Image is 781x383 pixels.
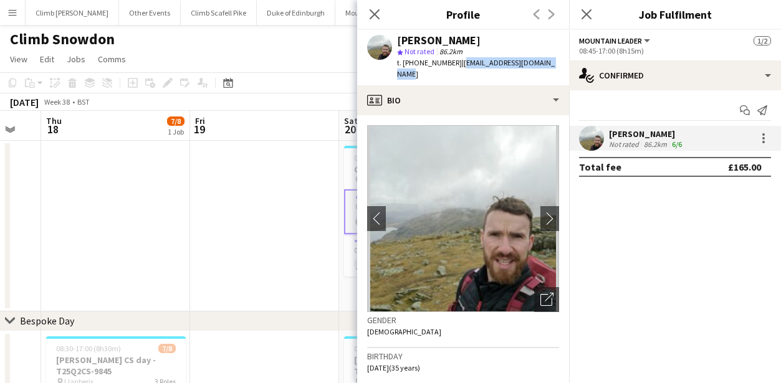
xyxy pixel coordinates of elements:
[754,36,771,45] span: 1/2
[397,35,481,46] div: [PERSON_NAME]
[397,58,555,78] span: | [EMAIL_ADDRESS][DOMAIN_NAME]
[672,139,682,149] app-skills-label: 6/6
[579,36,652,45] button: Mountain Leader
[579,36,642,45] span: Mountain Leader
[344,189,484,234] app-card-role: Mountain Leader1/108:45-17:00 (8h15m)[PERSON_NAME]
[167,116,184,126] span: 7/8
[357,6,569,22] h3: Profile
[46,354,186,377] h3: [PERSON_NAME] CS day - T25Q2CS-9845
[46,115,62,126] span: Thu
[5,51,32,67] a: View
[93,51,131,67] a: Comms
[354,344,419,353] span: 08:45-17:00 (8h15m)
[193,122,205,136] span: 19
[534,287,559,312] div: Open photos pop-in
[335,1,415,25] button: Mountain Training
[569,6,781,22] h3: Job Fulfilment
[62,51,90,67] a: Jobs
[41,97,72,106] span: Week 38
[354,153,419,163] span: 08:45-17:00 (8h15m)
[10,30,115,49] h1: Climb Snowdon
[98,54,126,65] span: Comms
[344,115,358,126] span: Sat
[56,344,121,353] span: 08:30-17:00 (8h30m)
[26,1,119,25] button: Climb [PERSON_NAME]
[158,344,176,353] span: 7/8
[10,96,39,108] div: [DATE]
[35,51,59,67] a: Edit
[437,47,465,56] span: 86.2km
[367,327,441,336] span: [DEMOGRAPHIC_DATA]
[342,122,358,136] span: 20
[357,85,569,115] div: Bio
[77,97,90,106] div: BST
[40,54,54,65] span: Edit
[367,125,559,312] img: Crew avatar or photo
[44,122,62,136] span: 18
[397,58,462,67] span: t. [PHONE_NUMBER]
[344,146,484,277] app-job-card: 08:45-17:00 (8h15m)1/2Open CS day - T25Q2CS-9074 Llanberis2 RolesMountain Leader1/108:45-17:00 (8...
[10,54,27,65] span: View
[181,1,257,25] button: Climb Scafell Pike
[579,46,771,55] div: 08:45-17:00 (8h15m)
[367,314,559,326] h3: Gender
[579,161,621,173] div: Total fee
[405,47,434,56] span: Not rated
[20,314,74,327] div: Bespoke Day
[257,1,335,25] button: Duke of Edinburgh
[344,354,484,377] h3: [PERSON_NAME] CS day - T25Q2CS-9502
[569,60,781,90] div: Confirmed
[641,139,669,149] div: 86.2km
[344,164,484,175] h3: Open CS day - T25Q2CS-9074
[344,234,484,277] app-card-role: Observer/Shadower0/108:45-17:00 (8h15m)
[168,127,184,136] div: 1 Job
[195,115,205,126] span: Fri
[119,1,181,25] button: Other Events
[367,363,420,372] span: [DATE] (35 years)
[609,139,641,149] div: Not rated
[609,128,684,139] div: [PERSON_NAME]
[367,351,559,362] h3: Birthday
[67,54,85,65] span: Jobs
[728,161,761,173] div: £165.00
